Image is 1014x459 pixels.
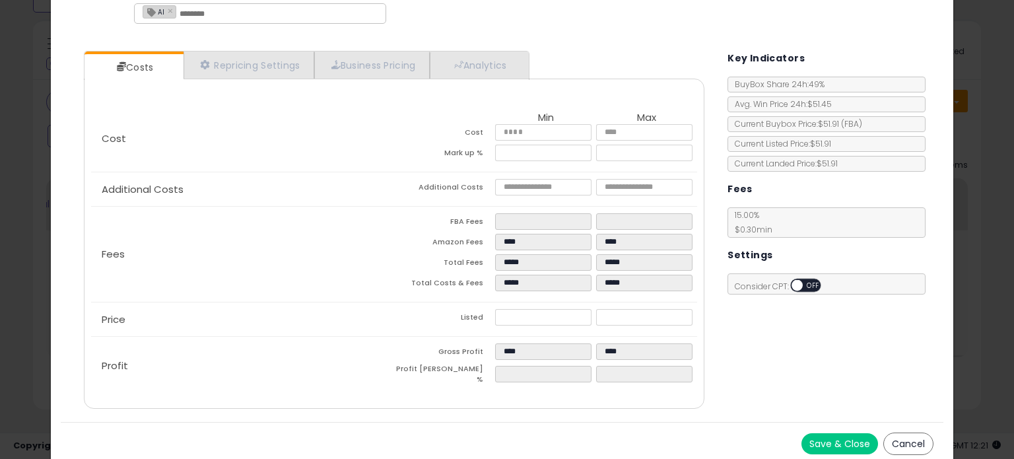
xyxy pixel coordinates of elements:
[394,179,495,199] td: Additional Costs
[596,112,697,124] th: Max
[727,181,753,197] h5: Fees
[728,158,838,169] span: Current Landed Price: $51.91
[394,364,495,388] td: Profit [PERSON_NAME] %
[728,98,832,110] span: Avg. Win Price 24h: $51.45
[394,309,495,330] td: Listed
[728,224,772,235] span: $0.30 min
[430,52,527,79] a: Analytics
[91,249,394,260] p: Fees
[143,6,164,17] span: AI
[394,213,495,234] td: FBA Fees
[91,361,394,371] p: Profit
[394,234,495,254] td: Amazon Fees
[801,433,878,454] button: Save & Close
[727,50,805,67] h5: Key Indicators
[91,314,394,325] p: Price
[728,209,772,235] span: 15.00 %
[394,145,495,165] td: Mark up %
[394,124,495,145] td: Cost
[91,133,394,144] p: Cost
[841,118,862,129] span: ( FBA )
[727,247,772,264] h5: Settings
[168,5,176,17] a: ×
[91,184,394,195] p: Additional Costs
[818,118,862,129] span: $51.91
[883,433,933,455] button: Cancel
[728,79,825,90] span: BuyBox Share 24h: 49%
[394,254,495,275] td: Total Fees
[314,52,430,79] a: Business Pricing
[184,52,314,79] a: Repricing Settings
[394,343,495,364] td: Gross Profit
[728,138,831,149] span: Current Listed Price: $51.91
[803,280,824,291] span: OFF
[394,275,495,295] td: Total Costs & Fees
[84,54,182,81] a: Costs
[728,281,838,292] span: Consider CPT:
[728,118,862,129] span: Current Buybox Price:
[495,112,596,124] th: Min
